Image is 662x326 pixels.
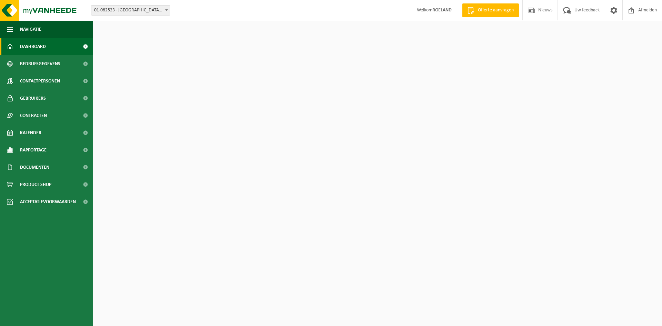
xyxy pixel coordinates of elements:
span: Bedrijfsgegevens [20,55,60,72]
span: Kalender [20,124,41,141]
span: Acceptatievoorwaarden [20,193,76,210]
a: Offerte aanvragen [462,3,519,17]
span: Gebruikers [20,90,46,107]
span: Contracten [20,107,47,124]
span: Offerte aanvragen [476,7,515,14]
span: Dashboard [20,38,46,55]
span: Rapportage [20,141,47,159]
span: Product Shop [20,176,51,193]
span: Contactpersonen [20,72,60,90]
span: 01-082523 - EUROFRIP NV - ZULTE [91,6,170,15]
span: Documenten [20,159,49,176]
span: Navigatie [20,21,41,38]
strong: ROELAND [432,8,452,13]
span: 01-082523 - EUROFRIP NV - ZULTE [91,5,170,16]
